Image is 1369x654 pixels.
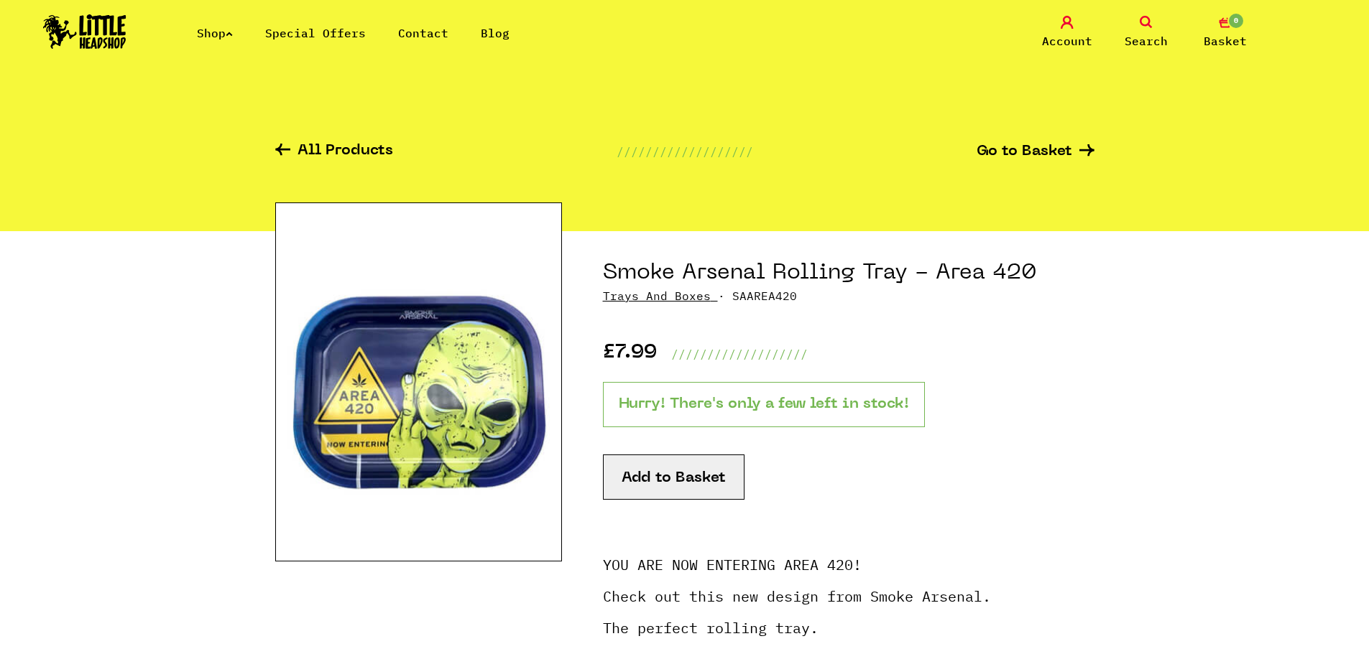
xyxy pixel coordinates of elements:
img: Little Head Shop Logo [43,14,126,49]
a: Blog [481,26,510,40]
button: Add to Basket [603,454,745,500]
p: £7.99 [603,345,657,363]
p: /////////////////// [671,345,808,363]
p: /////////////////// [617,143,753,160]
img: Smoke Arsenal Rolling Tray - Area 420 [275,202,562,561]
a: Search [1110,16,1182,50]
span: Basket [1204,32,1247,50]
a: Shop [197,26,233,40]
a: Trays And Boxes [603,289,711,303]
h1: Smoke Arsenal Rolling Tray - Area 420 [603,260,1094,287]
p: Hurry! There's only a few left in stock! [603,382,925,427]
a: Special Offers [265,26,366,40]
span: 0 [1227,12,1245,29]
a: Contact [398,26,448,40]
a: Go to Basket [977,144,1094,159]
span: Account [1042,32,1092,50]
a: 0 Basket [1189,16,1261,50]
a: All Products [275,144,393,160]
p: · SAAREA420 [603,287,1094,304]
span: Search [1125,32,1168,50]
